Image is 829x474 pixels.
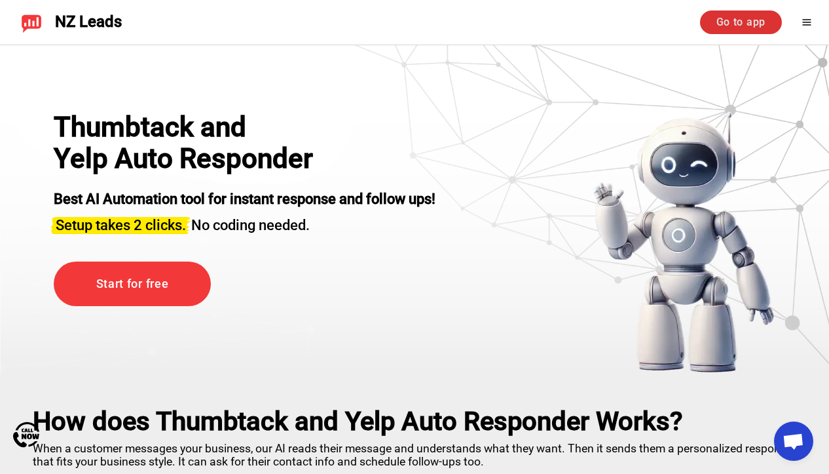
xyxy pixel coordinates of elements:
img: Call Now [13,422,39,448]
h1: Yelp Auto Responder [54,143,329,174]
div: Thumbtack and [54,111,329,143]
strong: Best AI Automation tool for instant response and follow ups! [54,191,435,207]
img: yelp bot [593,111,775,374]
h3: No coding needed. [54,209,435,235]
div: Open chat [774,422,813,461]
img: NZ Leads logo [21,12,42,33]
a: Go to app [700,10,782,34]
span: NZ Leads [55,13,122,31]
a: Start for free [54,262,211,307]
span: Setup takes 2 clicks. [56,217,186,233]
h2: How does Thumbtack and Yelp Auto Responder Works? [33,406,796,437]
